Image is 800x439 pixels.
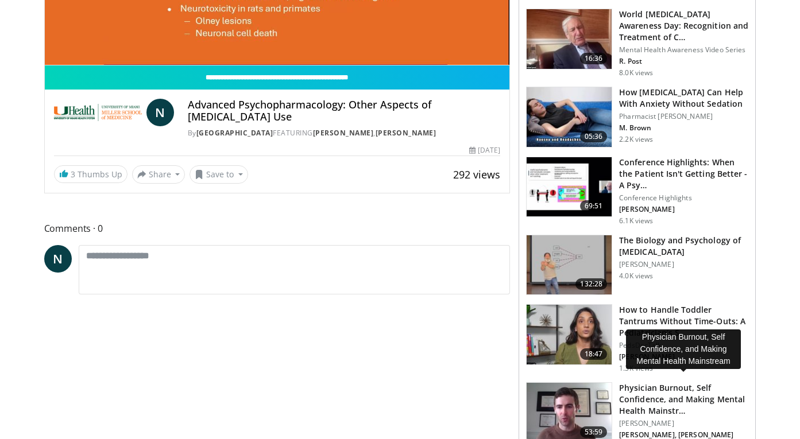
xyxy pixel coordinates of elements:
p: PedsDocTalk [619,341,748,350]
h4: Advanced Psychopharmacology: Other Aspects of [MEDICAL_DATA] Use [188,99,500,123]
span: 18:47 [580,348,608,360]
h3: Physician Burnout, Self Confidence, and Making Mental Health Mainstr… [619,382,748,417]
span: 53:59 [580,426,608,438]
p: 2.2K views [619,135,653,144]
p: Mental Health Awareness Video Series [619,45,748,55]
div: By FEATURING , [188,128,500,138]
a: N [44,245,72,273]
a: [PERSON_NAME] [376,128,436,138]
h3: The Biology and Psychology of [MEDICAL_DATA] [619,235,748,258]
p: 1.3K views [619,364,653,373]
a: 132:28 The Biology and Psychology of [MEDICAL_DATA] [PERSON_NAME] 4.0K views [526,235,748,296]
span: 3 [71,169,75,180]
p: [PERSON_NAME] [619,205,748,214]
h3: How to Handle Toddler Tantrums Without Time-Outs: A Pediatrician’s S… [619,304,748,339]
p: 8.0K views [619,68,653,77]
span: 69:51 [580,200,608,212]
span: Comments 0 [44,221,511,236]
span: 132:28 [575,278,607,290]
img: f8311eb0-496c-457e-baaa-2f3856724dd4.150x105_q85_crop-smart_upscale.jpg [527,235,612,295]
h3: World [MEDICAL_DATA] Awareness Day: Recognition and Treatment of C… [619,9,748,43]
a: 3 Thumbs Up [54,165,127,183]
p: 6.1K views [619,216,653,226]
a: 69:51 Conference Highlights: When the Patient Isn't Getting Better - A Psy… Conference Highlights... [526,157,748,226]
span: 292 views [453,168,500,181]
p: Conference Highlights [619,193,748,203]
a: [PERSON_NAME] [313,128,374,138]
a: N [146,99,174,126]
img: dad9b3bb-f8af-4dab-abc0-c3e0a61b252e.150x105_q85_crop-smart_upscale.jpg [527,9,612,69]
div: [DATE] [469,145,500,156]
img: 4362ec9e-0993-4580-bfd4-8e18d57e1d49.150x105_q85_crop-smart_upscale.jpg [527,157,612,217]
h3: Conference Highlights: When the Patient Isn't Getting Better - A Psy… [619,157,748,191]
p: [PERSON_NAME] [619,419,748,428]
img: 7bfe4765-2bdb-4a7e-8d24-83e30517bd33.150x105_q85_crop-smart_upscale.jpg [527,87,612,147]
button: Share [132,165,185,184]
h3: How [MEDICAL_DATA] Can Help With Anxiety Without Sedation [619,87,748,110]
p: Pharmacist [PERSON_NAME] [619,112,748,121]
p: R. Post [619,57,748,66]
span: 05:36 [580,131,608,142]
p: [PERSON_NAME] [619,260,748,269]
span: 16:36 [580,53,608,64]
p: 4.0K views [619,271,653,281]
a: 05:36 How [MEDICAL_DATA] Can Help With Anxiety Without Sedation Pharmacist [PERSON_NAME] M. Brown... [526,87,748,147]
a: [GEOGRAPHIC_DATA] [196,128,273,138]
a: 16:36 World [MEDICAL_DATA] Awareness Day: Recognition and Treatment of C… Mental Health Awareness... [526,9,748,77]
img: University of Miami [54,99,142,126]
div: Physician Burnout, Self Confidence, and Making Mental Health Mainstream [626,329,741,369]
p: [PERSON_NAME] [619,352,748,362]
img: 50ea502b-14b0-43c2-900c-1755f08e888a.150x105_q85_crop-smart_upscale.jpg [527,305,612,364]
a: 18:47 How to Handle Toddler Tantrums Without Time-Outs: A Pediatrician’s S… PedsDocTalk [PERSON_N... [526,304,748,373]
p: M. Brown [619,123,748,133]
button: Save to [190,165,248,184]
